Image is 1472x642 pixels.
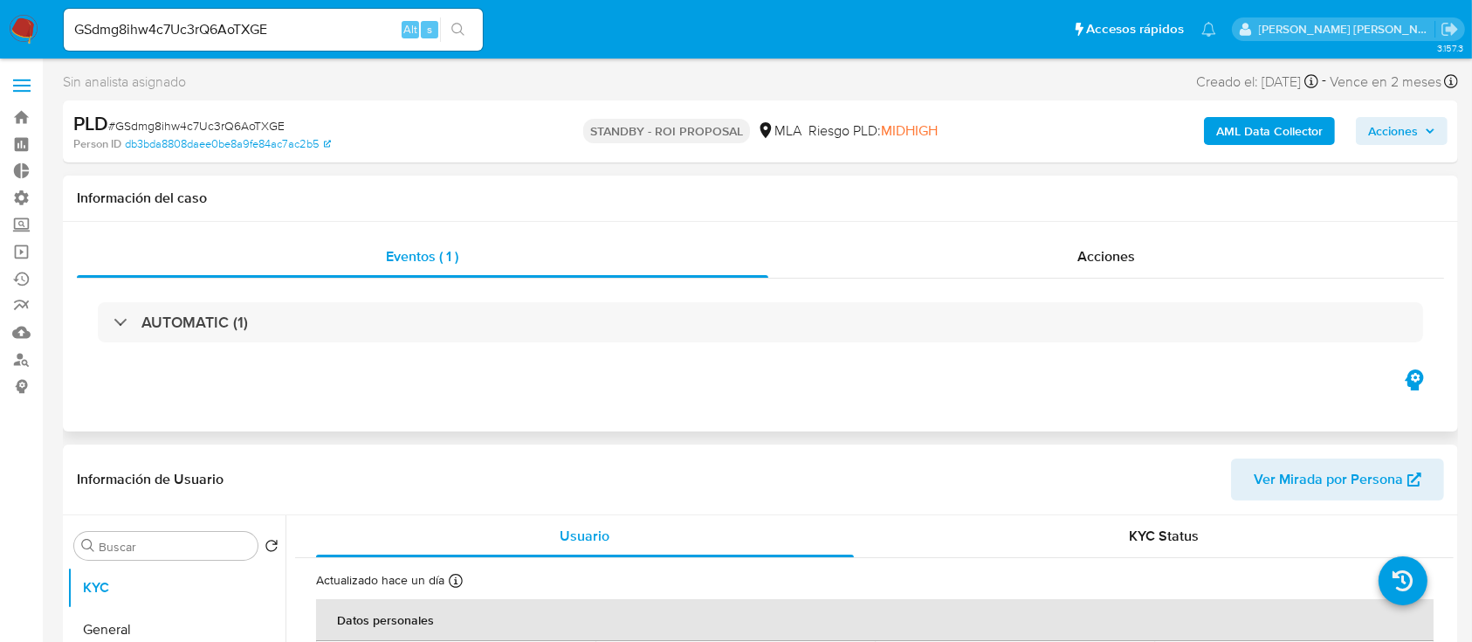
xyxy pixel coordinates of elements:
[316,572,444,589] p: Actualizado hace un día
[1254,459,1403,500] span: Ver Mirada por Persona
[560,526,609,546] span: Usuario
[1077,246,1135,266] span: Acciones
[1231,459,1444,500] button: Ver Mirada por Persona
[1201,22,1216,37] a: Notificaciones
[881,121,938,141] span: MIDHIGH
[1196,70,1318,93] div: Creado el: [DATE]
[1368,117,1418,145] span: Acciones
[808,121,938,141] span: Riesgo PLD:
[1086,20,1184,38] span: Accesos rápidos
[1441,20,1459,38] a: Salir
[99,539,251,555] input: Buscar
[73,136,121,152] b: Person ID
[1216,117,1323,145] b: AML Data Collector
[583,119,750,143] p: STANDBY - ROI PROPOSAL
[1259,21,1435,38] p: emmanuel.vitiello@mercadolibre.com
[1322,70,1326,93] span: -
[427,21,432,38] span: s
[316,599,1434,641] th: Datos personales
[265,539,279,558] button: Volver al orden por defecto
[125,136,331,152] a: db3bda8808daee0be8a9fe84ac7ac2b5
[141,313,248,332] h3: AUTOMATIC (1)
[1330,72,1441,92] span: Vence en 2 meses
[64,18,483,41] input: Buscar usuario o caso...
[403,21,417,38] span: Alt
[77,190,1444,207] h1: Información del caso
[440,17,476,42] button: search-icon
[1356,117,1448,145] button: Acciones
[757,121,801,141] div: MLA
[1204,117,1335,145] button: AML Data Collector
[1129,526,1199,546] span: KYC Status
[108,117,285,135] span: # GSdmg8ihw4c7Uc3rQ6AoTXGE
[386,246,458,266] span: Eventos ( 1 )
[67,567,285,609] button: KYC
[73,109,108,137] b: PLD
[98,302,1423,342] div: AUTOMATIC (1)
[77,471,224,488] h1: Información de Usuario
[63,72,186,92] span: Sin analista asignado
[81,539,95,553] button: Buscar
